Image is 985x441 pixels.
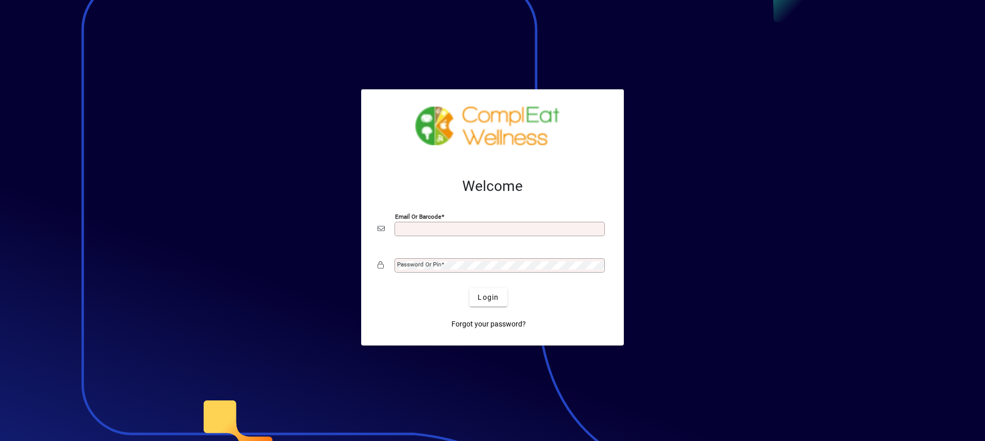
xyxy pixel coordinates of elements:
mat-label: Email or Barcode [395,213,441,220]
button: Login [469,288,507,306]
span: Forgot your password? [451,319,526,330]
h2: Welcome [378,178,607,195]
span: Login [478,292,499,303]
a: Forgot your password? [447,315,530,333]
mat-label: Password or Pin [397,261,441,268]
